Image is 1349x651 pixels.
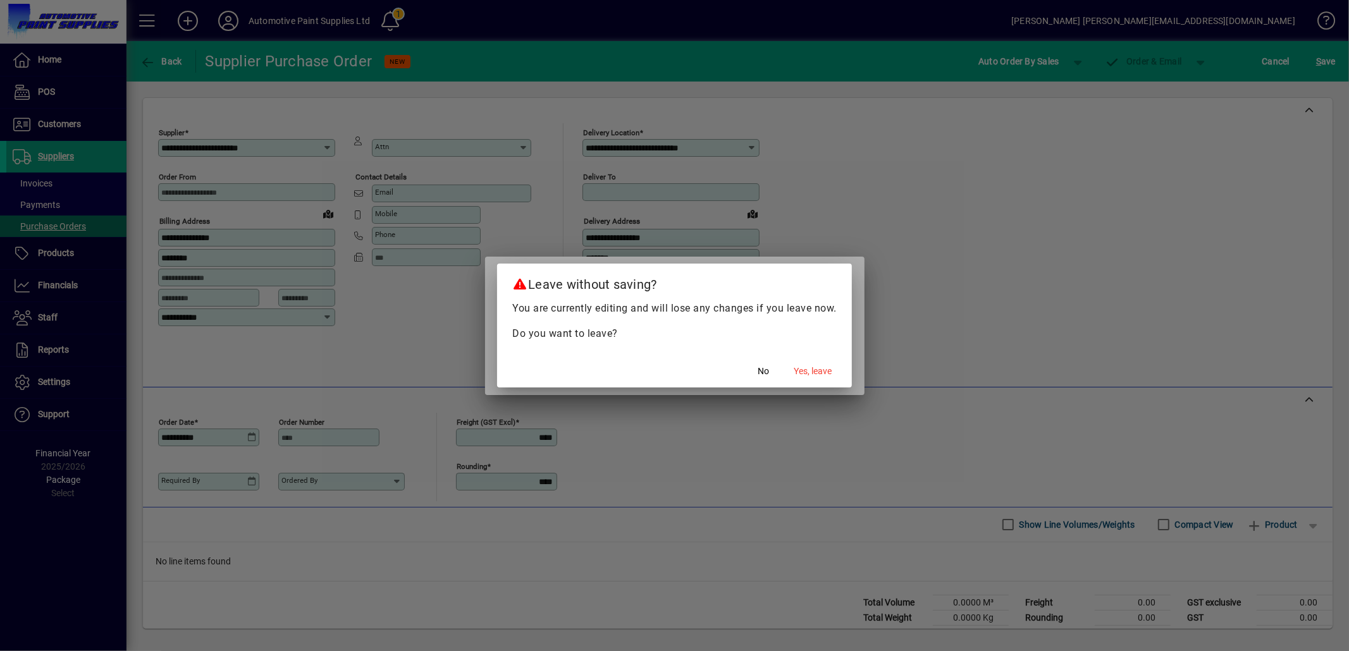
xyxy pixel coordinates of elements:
[512,301,837,316] p: You are currently editing and will lose any changes if you leave now.
[758,365,769,378] span: No
[743,360,784,382] button: No
[497,264,852,300] h2: Leave without saving?
[512,326,837,341] p: Do you want to leave?
[789,360,837,382] button: Yes, leave
[794,365,832,378] span: Yes, leave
